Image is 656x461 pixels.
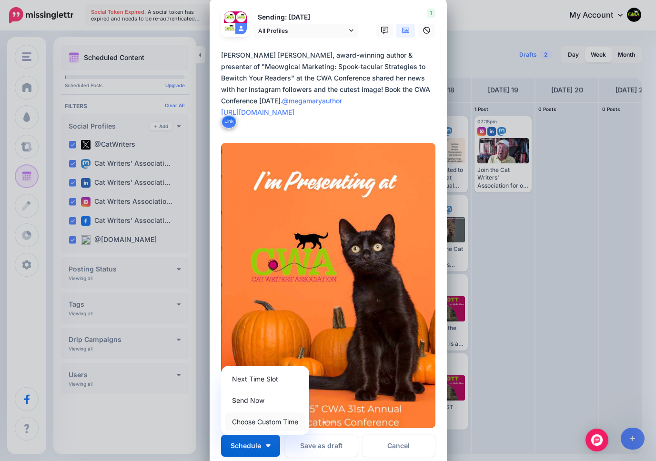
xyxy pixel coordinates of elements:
div: Schedule [221,366,309,435]
a: Cancel [363,435,435,457]
img: user_default_image.png [235,23,247,34]
img: 45698106_333706100514846_7785613158785220608_n-bsa140427.jpg [235,11,247,23]
span: All Profiles [258,26,347,36]
span: 1 [427,9,435,18]
span: Schedule [231,442,261,449]
div: Open Intercom Messenger [585,429,608,451]
img: 1qlX9Brh-74720.jpg [224,11,235,23]
img: ffae8dcf99b1d535-87638.png [224,23,235,34]
button: Schedule [221,435,280,457]
button: Save as draft [285,435,358,457]
a: Next Time Slot [225,370,305,388]
a: All Profiles [253,24,358,38]
p: Sending: [DATE] [253,12,358,23]
a: Send Now [225,391,305,410]
img: arrow-down-white.png [266,444,271,447]
img: TIG3R4GUMCBO9U3KM92JYXA38J8HPEKS.jpg [221,143,435,428]
a: Choose Custom Time [225,412,305,431]
button: Link [221,114,237,129]
div: [PERSON_NAME] [PERSON_NAME], award-winning author & presenter of "Meowgical Marketing: Spook-tacu... [221,50,440,118]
